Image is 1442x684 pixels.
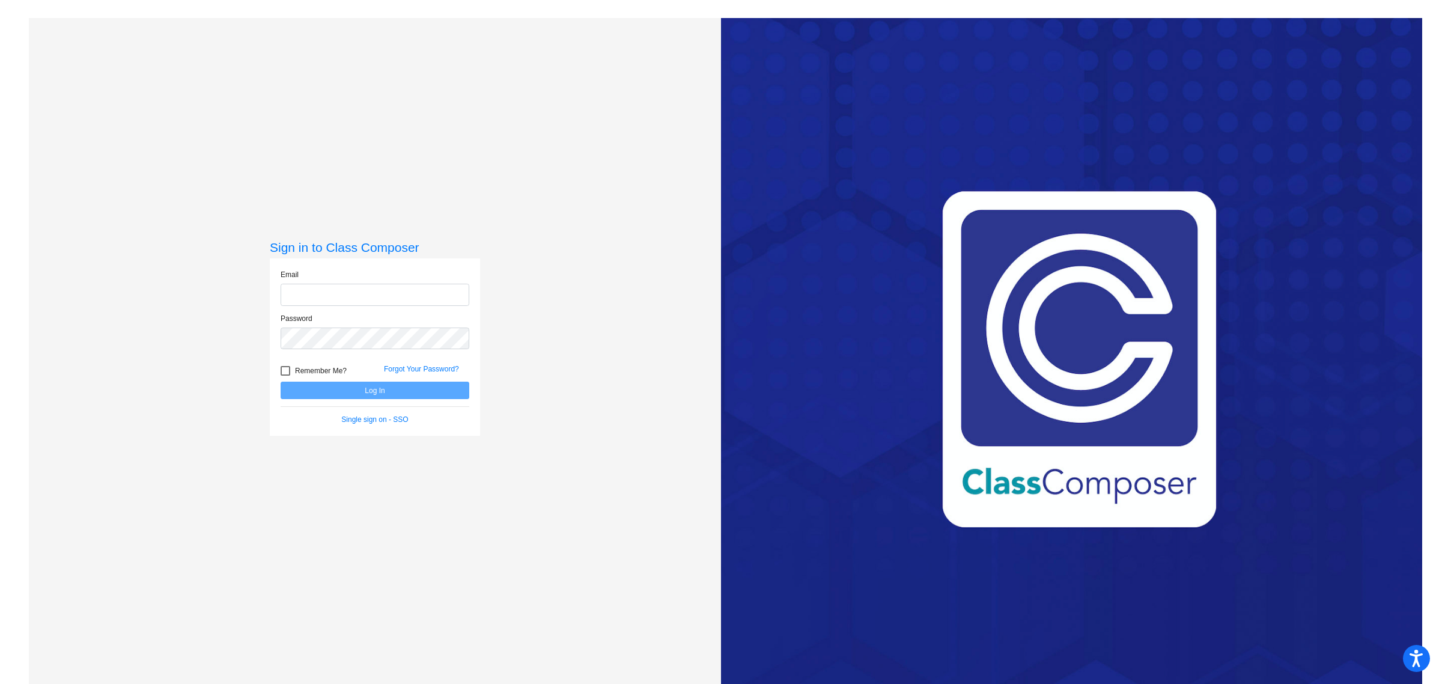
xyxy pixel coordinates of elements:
[384,365,459,373] a: Forgot Your Password?
[341,415,408,424] a: Single sign on - SSO
[281,269,299,280] label: Email
[281,313,312,324] label: Password
[270,240,480,255] h3: Sign in to Class Composer
[281,382,469,399] button: Log In
[295,364,347,378] span: Remember Me?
